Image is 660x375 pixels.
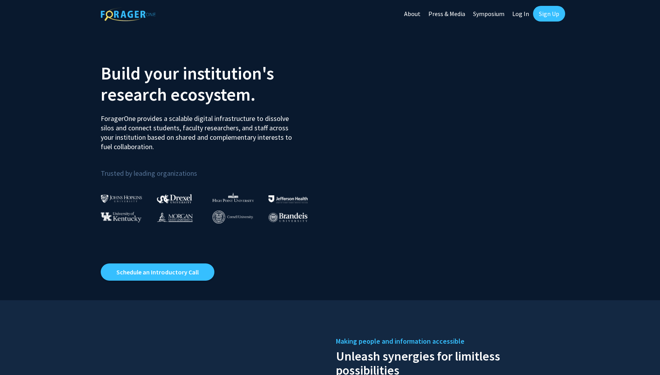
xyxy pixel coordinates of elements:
[212,211,253,224] img: Cornell University
[101,108,297,151] p: ForagerOne provides a scalable digital infrastructure to dissolve silos and connect students, fac...
[212,193,254,202] img: High Point University
[268,213,308,222] img: Brandeis University
[268,195,308,203] img: Thomas Jefferson University
[101,195,142,203] img: Johns Hopkins University
[157,212,193,222] img: Morgan State University
[101,263,214,281] a: Opens in a new tab
[101,212,141,222] img: University of Kentucky
[101,7,156,21] img: ForagerOne Logo
[533,6,565,22] a: Sign Up
[157,194,192,203] img: Drexel University
[101,158,324,179] p: Trusted by leading organizations
[101,63,324,105] h2: Build your institution's research ecosystem.
[336,335,559,347] h5: Making people and information accessible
